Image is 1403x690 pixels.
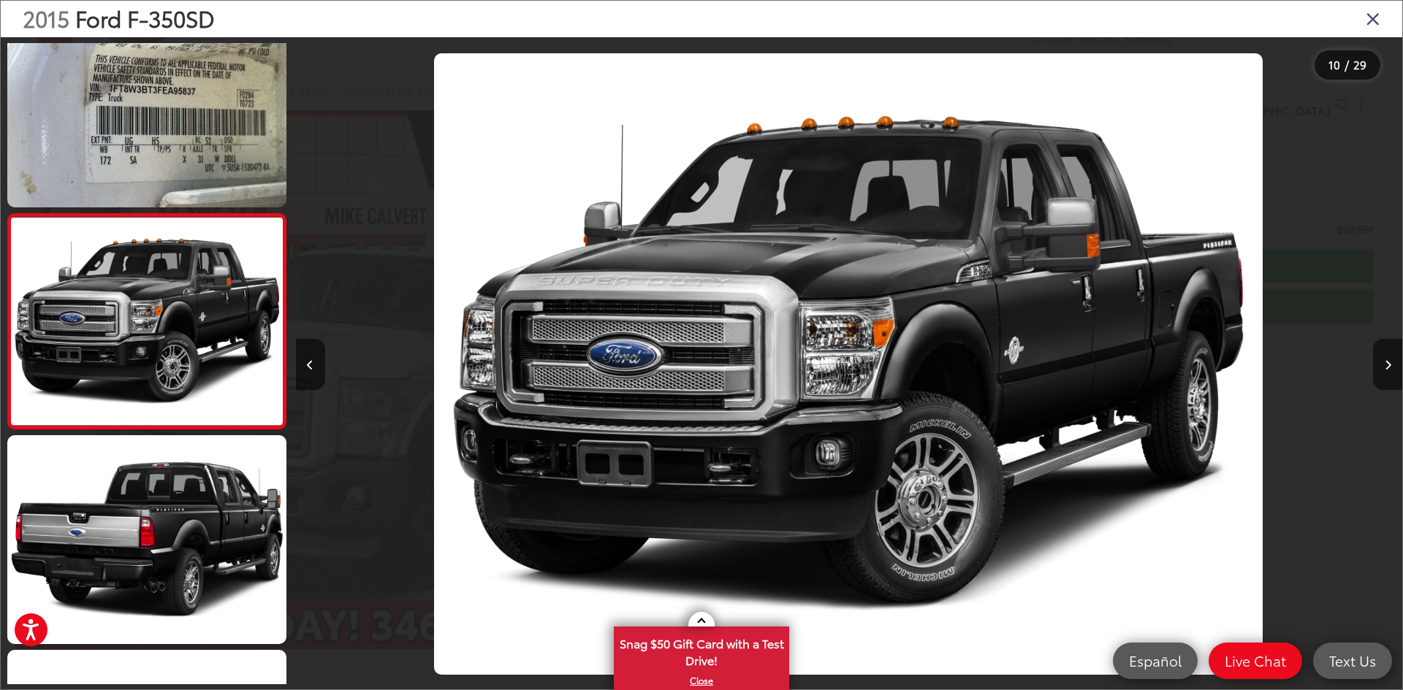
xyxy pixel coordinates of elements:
[23,2,69,34] span: 2015
[615,628,788,672] span: Snag $50 Gift Card with a Test Drive!
[1113,643,1198,679] a: Español
[4,433,289,646] img: 2015 Ford F-350SD King Ranch
[75,2,215,34] span: Ford F-350SD
[295,53,1402,675] div: 2015 Ford F-350SD King Ranch 9
[1366,9,1380,28] i: Close gallery
[1373,339,1402,390] button: Next image
[1322,651,1383,670] span: Text Us
[1209,643,1302,679] a: Live Chat
[1313,643,1392,679] a: Text Us
[1328,56,1340,72] span: 10
[434,53,1263,675] img: 2015 Ford F-350SD King Ranch
[1343,60,1350,70] span: /
[1122,651,1189,670] span: Español
[8,218,285,425] img: 2015 Ford F-350SD King Ranch
[296,339,325,390] button: Previous image
[1353,56,1366,72] span: 29
[1217,651,1293,670] span: Live Chat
